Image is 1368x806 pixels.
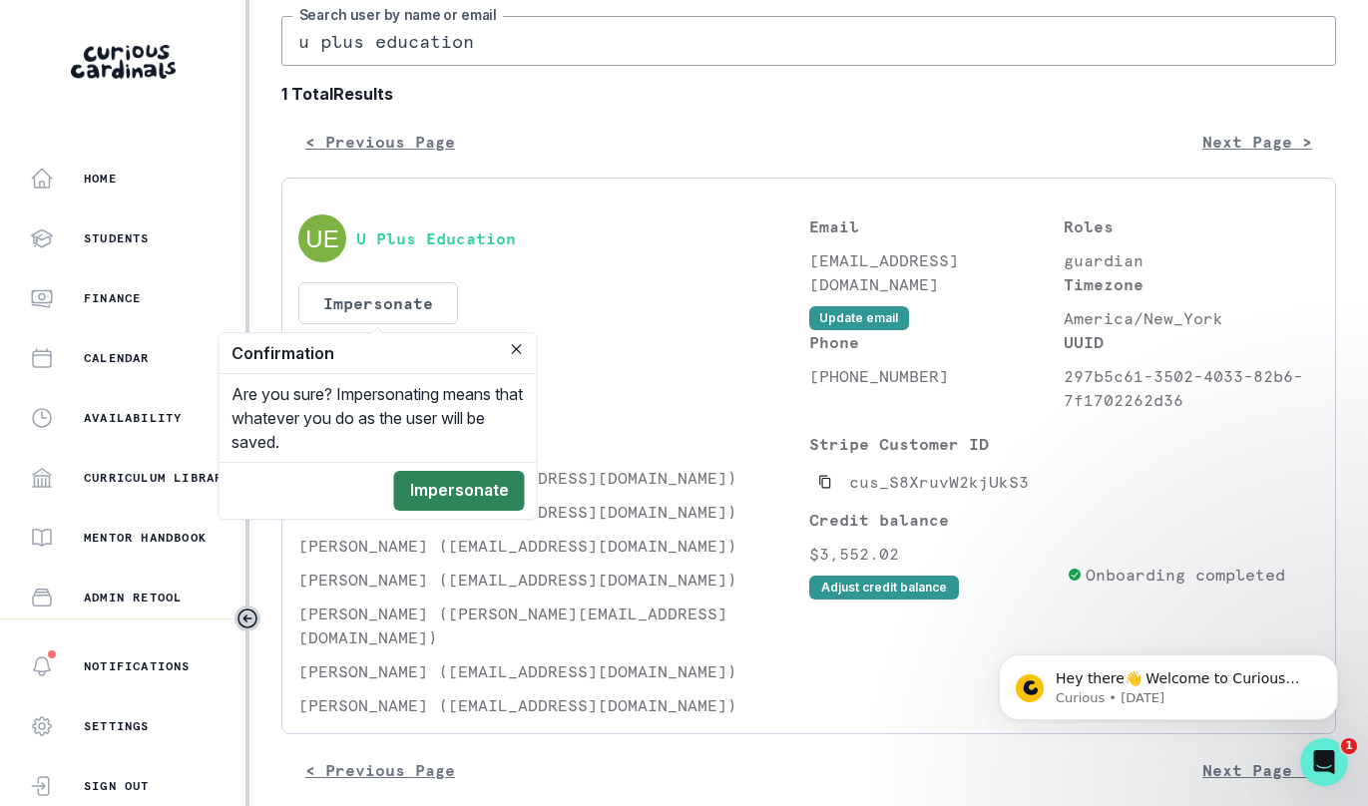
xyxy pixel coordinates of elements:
p: Timezone [1064,272,1319,296]
iframe: Intercom live chat [1300,738,1348,786]
p: [PERSON_NAME] ([EMAIL_ADDRESS][DOMAIN_NAME]) [298,534,809,558]
p: Mentor Handbook [84,530,207,546]
p: Settings [84,718,150,734]
div: Are you sure? Impersonating means that whatever you do as the user will be saved. [220,374,537,462]
p: [PERSON_NAME] ([PERSON_NAME][EMAIL_ADDRESS][DOMAIN_NAME]) [298,602,809,649]
p: Onboarding completed [1086,563,1285,587]
p: [PERSON_NAME] ([EMAIL_ADDRESS][DOMAIN_NAME]) [298,466,809,490]
p: [PERSON_NAME] ([EMAIL_ADDRESS][DOMAIN_NAME]) [298,693,809,717]
p: Sign Out [84,778,150,794]
p: cus_S8XruvW2kjUkS3 [849,470,1029,494]
p: Message from Curious, sent 14w ago [87,77,344,95]
p: Students [298,432,809,456]
p: Home [84,171,117,187]
img: Curious Cardinals Logo [71,45,176,79]
p: [PERSON_NAME] ([EMAIL_ADDRESS][DOMAIN_NAME]) [298,659,809,683]
button: < Previous Page [281,750,479,790]
p: [PHONE_NUMBER] [809,364,1065,388]
button: Impersonate [394,471,525,511]
iframe: Intercom notifications message [969,612,1368,752]
span: Hey there👋 Welcome to Curious Cardinals 🙌 Take a look around! If you have any questions or are ex... [87,58,340,173]
button: Toggle sidebar [234,605,260,631]
p: Finance [84,290,141,306]
p: UUID [1064,330,1319,354]
button: Impersonate [298,282,458,324]
p: [EMAIL_ADDRESS][DOMAIN_NAME] [809,248,1065,296]
button: < Previous Page [281,122,479,162]
p: 297b5c61-3502-4033-82b6-7f1702262d36 [1064,364,1319,412]
p: Notifications [84,658,191,674]
p: Email [809,214,1065,238]
button: Close [505,337,529,361]
button: Next Page > [1178,122,1336,162]
button: Adjust credit balance [809,576,959,600]
span: 1 [1341,738,1357,754]
p: guardian [1064,248,1319,272]
p: [PERSON_NAME] ([EMAIL_ADDRESS][DOMAIN_NAME]) [298,568,809,592]
p: Curriculum Library [84,470,231,486]
p: Calendar [84,350,150,366]
p: Phone [809,330,1065,354]
p: $3,552.02 [809,542,1060,566]
b: 1 Total Results [281,82,1336,106]
button: Update email [809,306,909,330]
button: Next Page > [1178,750,1336,790]
p: Stripe Customer ID [809,432,1060,456]
p: Admin Retool [84,590,182,605]
p: Roles [1064,214,1319,238]
p: Students [84,230,150,246]
p: Availability [84,410,182,426]
p: [PERSON_NAME] ([EMAIL_ADDRESS][DOMAIN_NAME]) [298,500,809,524]
p: America/New_York [1064,306,1319,330]
p: Credit balance [809,508,1060,532]
button: U Plus Education [356,228,516,248]
img: svg [298,214,346,262]
button: Copied to clipboard [809,466,841,498]
header: Confirmation [220,333,537,374]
